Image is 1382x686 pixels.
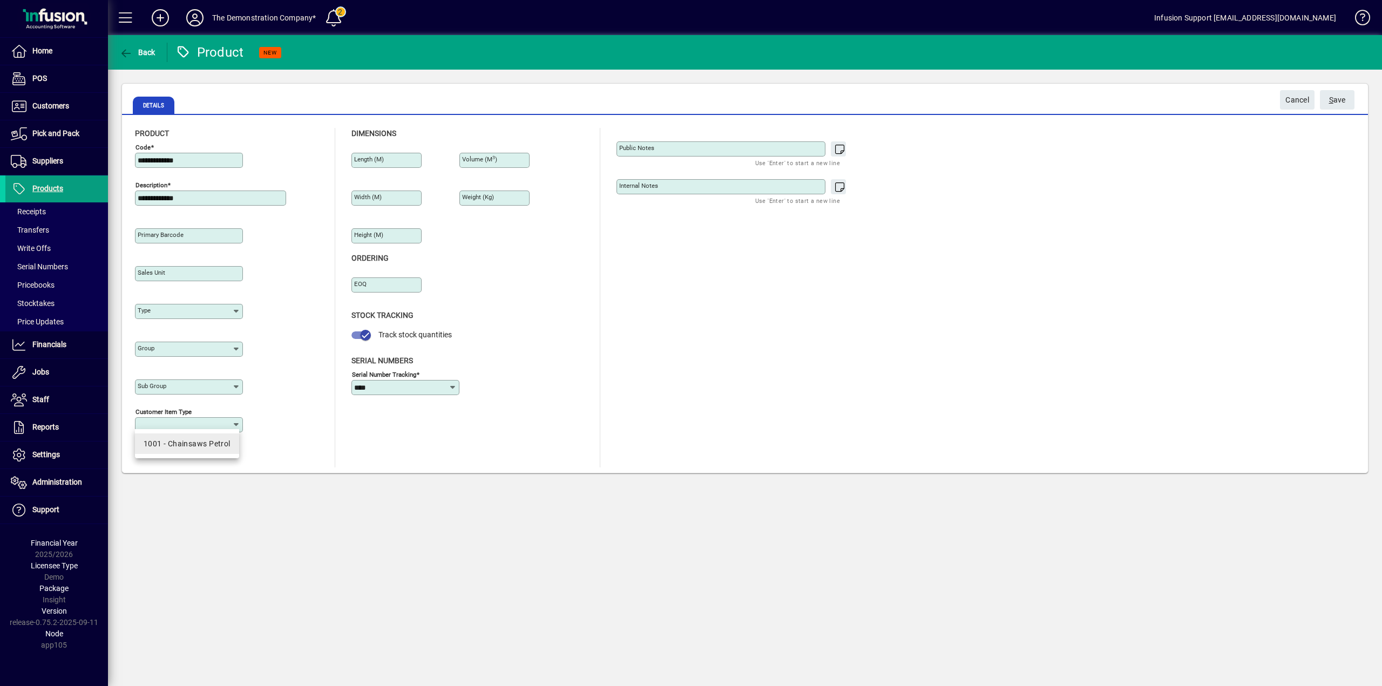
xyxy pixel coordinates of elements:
[5,221,108,239] a: Transfers
[11,226,49,234] span: Transfers
[11,299,55,308] span: Stocktakes
[5,359,108,386] a: Jobs
[32,423,59,431] span: Reports
[138,269,165,276] mat-label: Sales unit
[462,155,497,163] mat-label: Volume (m )
[133,97,174,114] span: Details
[32,450,60,459] span: Settings
[32,157,63,165] span: Suppliers
[45,629,63,638] span: Node
[755,194,840,207] mat-hint: Use 'Enter' to start a new line
[175,44,244,61] div: Product
[11,281,55,289] span: Pricebooks
[31,561,78,570] span: Licensee Type
[31,539,78,547] span: Financial Year
[1329,96,1333,104] span: S
[135,433,239,454] mat-option: 1001 - Chainsaws Petrol
[1285,91,1309,109] span: Cancel
[351,311,414,320] span: Stock Tracking
[5,120,108,147] a: Pick and Pack
[42,607,67,615] span: Version
[5,65,108,92] a: POS
[354,231,383,239] mat-label: Height (m)
[32,74,47,83] span: POS
[178,8,212,28] button: Profile
[5,386,108,413] a: Staff
[1347,2,1369,37] a: Knowledge Base
[5,497,108,524] a: Support
[354,280,367,288] mat-label: EOQ
[619,182,658,189] mat-label: Internal Notes
[5,331,108,358] a: Financials
[108,43,167,62] app-page-header-button: Back
[117,43,158,62] button: Back
[11,262,68,271] span: Serial Numbers
[5,239,108,257] a: Write Offs
[32,184,63,193] span: Products
[5,202,108,221] a: Receipts
[5,148,108,175] a: Suppliers
[135,129,169,138] span: Product
[1320,90,1354,110] button: Save
[32,101,69,110] span: Customers
[5,276,108,294] a: Pricebooks
[1280,90,1315,110] button: Cancel
[144,438,231,450] div: 1001 - Chainsaws Petrol
[354,155,384,163] mat-label: Length (m)
[1329,91,1346,109] span: ave
[32,505,59,514] span: Support
[5,294,108,313] a: Stocktakes
[5,257,108,276] a: Serial Numbers
[263,49,277,56] span: NEW
[351,129,396,138] span: Dimensions
[11,244,51,253] span: Write Offs
[138,307,151,314] mat-label: Type
[136,144,151,151] mat-label: Code
[5,414,108,441] a: Reports
[1154,9,1336,26] div: Infusion Support [EMAIL_ADDRESS][DOMAIN_NAME]
[462,193,494,201] mat-label: Weight (Kg)
[136,181,167,189] mat-label: Description
[5,469,108,496] a: Administration
[5,442,108,468] a: Settings
[352,370,416,378] mat-label: Serial Number tracking
[5,313,108,331] a: Price Updates
[136,408,192,416] mat-label: Customer Item Type
[351,254,389,262] span: Ordering
[755,157,840,169] mat-hint: Use 'Enter' to start a new line
[32,129,79,138] span: Pick and Pack
[354,193,382,201] mat-label: Width (m)
[143,8,178,28] button: Add
[5,38,108,65] a: Home
[11,207,46,216] span: Receipts
[11,317,64,326] span: Price Updates
[212,9,316,26] div: The Demonstration Company*
[32,395,49,404] span: Staff
[119,48,155,57] span: Back
[32,478,82,486] span: Administration
[351,356,413,365] span: Serial Numbers
[39,584,69,593] span: Package
[138,382,166,390] mat-label: Sub group
[5,93,108,120] a: Customers
[32,368,49,376] span: Jobs
[32,340,66,349] span: Financials
[138,344,154,352] mat-label: Group
[619,144,654,152] mat-label: Public Notes
[492,155,495,160] sup: 3
[138,231,184,239] mat-label: Primary barcode
[32,46,52,55] span: Home
[378,330,452,339] span: Track stock quantities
